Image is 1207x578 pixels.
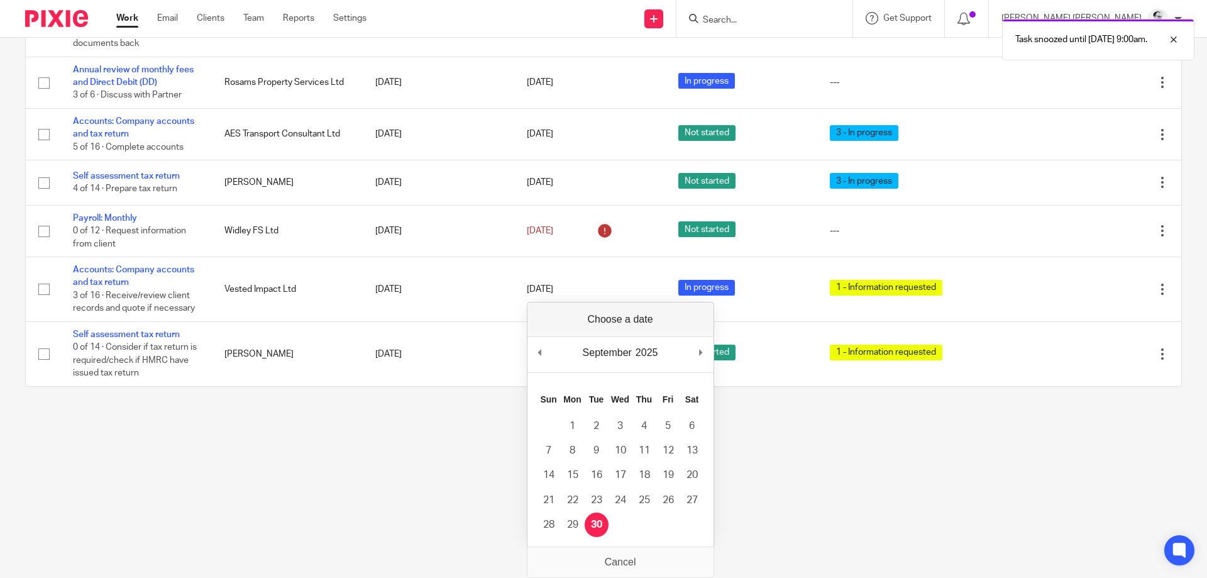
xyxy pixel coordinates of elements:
[363,321,514,386] td: [DATE]
[585,463,609,487] button: 16
[830,225,1018,237] div: ---
[73,226,186,248] span: 0 of 12 · Request information from client
[656,463,680,487] button: 19
[685,394,699,404] abbr: Saturday
[656,438,680,463] button: 12
[527,130,553,139] span: [DATE]
[561,488,585,513] button: 22
[157,12,178,25] a: Email
[527,285,553,294] span: [DATE]
[663,394,674,404] abbr: Friday
[243,12,264,25] a: Team
[73,343,197,377] span: 0 of 14 · Consider if tax return is required/check if HMRC have issued tax return
[363,257,514,322] td: [DATE]
[537,488,561,513] button: 21
[656,488,680,513] button: 26
[585,488,609,513] button: 23
[212,57,363,108] td: Rosams Property Services Ltd
[585,513,609,537] button: 30
[632,414,656,438] button: 4
[527,78,553,87] span: [DATE]
[636,394,652,404] abbr: Thursday
[830,345,942,360] span: 1 - Information requested
[632,438,656,463] button: 11
[656,414,680,438] button: 5
[830,76,1018,89] div: ---
[212,109,363,160] td: AES Transport Consultant Ltd
[1148,9,1168,29] img: Mass_2025.jpg
[212,205,363,257] td: Widley FS Ltd
[609,438,632,463] button: 10
[695,343,707,362] button: Next Month
[73,91,182,100] span: 3 of 6 · Discuss with Partner
[609,488,632,513] button: 24
[333,12,367,25] a: Settings
[680,488,704,513] button: 27
[585,438,609,463] button: 9
[563,394,581,404] abbr: Monday
[537,513,561,537] button: 28
[680,463,704,487] button: 20
[561,513,585,537] button: 29
[678,221,736,237] span: Not started
[527,178,553,187] span: [DATE]
[561,463,585,487] button: 15
[678,173,736,189] span: Not started
[363,160,514,205] td: [DATE]
[680,414,704,438] button: 6
[363,205,514,257] td: [DATE]
[1015,33,1147,46] p: Task snoozed until [DATE] 9:00am.
[283,12,314,25] a: Reports
[363,57,514,108] td: [DATE]
[609,414,632,438] button: 3
[363,109,514,160] td: [DATE]
[73,185,177,194] span: 4 of 14 · Prepare tax return
[25,10,88,27] img: Pixie
[830,280,942,296] span: 1 - Information requested
[73,143,184,152] span: 5 of 16 · Complete accounts
[634,343,660,362] div: 2025
[73,172,180,181] a: Self assessment tax return
[678,280,735,296] span: In progress
[73,65,194,87] a: Annual review of monthly fees and Direct Debit (DD)
[609,463,632,487] button: 17
[611,394,629,404] abbr: Wednesday
[581,343,634,362] div: September
[585,414,609,438] button: 2
[537,438,561,463] button: 7
[212,257,363,322] td: Vested Impact Ltd
[678,125,736,141] span: Not started
[212,321,363,386] td: [PERSON_NAME]
[73,117,194,138] a: Accounts: Company accounts and tax return
[197,12,224,25] a: Clients
[540,394,556,404] abbr: Sunday
[73,265,194,287] a: Accounts: Company accounts and tax return
[73,291,195,313] span: 3 of 16 · Receive/review client records and quote if necessary
[561,414,585,438] button: 1
[632,463,656,487] button: 18
[632,488,656,513] button: 25
[534,343,546,362] button: Previous Month
[680,438,704,463] button: 13
[561,438,585,463] button: 8
[589,394,604,404] abbr: Tuesday
[537,463,561,487] button: 14
[73,214,137,223] a: Payroll: Monthly
[73,330,180,339] a: Self assessment tax return
[830,173,898,189] span: 3 - In progress
[527,226,553,235] span: [DATE]
[678,73,735,89] span: In progress
[212,160,363,205] td: [PERSON_NAME]
[116,12,138,25] a: Work
[830,125,898,141] span: 3 - In progress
